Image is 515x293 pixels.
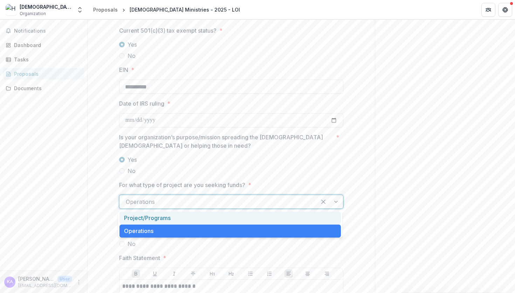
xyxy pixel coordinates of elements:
[119,99,164,108] p: Date of IRS ruling
[208,269,217,278] button: Heading 1
[119,181,245,189] p: For what type of project are you seeking funds?
[246,269,255,278] button: Bullet List
[132,269,140,278] button: Bold
[170,269,178,278] button: Italicize
[20,11,46,17] span: Organization
[14,56,79,63] div: Tasks
[14,85,79,92] div: Documents
[119,26,217,35] p: Current 501(c)(3) tax exempt status?
[119,133,333,150] p: Is your organization’s purpose/mission spreading the [DEMOGRAPHIC_DATA] [DEMOGRAPHIC_DATA] or hel...
[284,269,293,278] button: Align Left
[128,52,136,60] span: No
[3,25,84,36] button: Notifications
[303,269,312,278] button: Align Center
[57,276,72,282] p: User
[151,269,159,278] button: Underline
[3,68,84,80] a: Proposals
[128,167,136,175] span: No
[323,269,331,278] button: Align Right
[3,54,84,65] a: Tasks
[3,82,84,94] a: Documents
[7,280,13,284] div: Kayra Akpinar
[14,70,79,78] div: Proposals
[14,41,79,49] div: Dashboard
[498,3,512,17] button: Get Help
[318,196,329,207] div: Clear selected options
[119,225,341,238] div: Operations
[6,4,17,15] img: Hasat Church Ministries
[93,6,118,13] div: Proposals
[20,3,72,11] div: [DEMOGRAPHIC_DATA] Ministries
[75,278,83,286] button: More
[119,212,341,225] div: Project/Programs
[128,40,137,49] span: Yes
[18,282,72,289] p: [EMAIL_ADDRESS][DOMAIN_NAME]
[14,28,82,34] span: Notifications
[119,254,160,262] p: Faith Statement
[130,6,240,13] div: [DEMOGRAPHIC_DATA] Ministries - 2025 - LOI
[189,269,197,278] button: Strike
[119,66,128,74] p: EIN
[227,269,235,278] button: Heading 2
[3,39,84,51] a: Dashboard
[118,212,342,238] div: Select options list
[90,5,121,15] a: Proposals
[18,275,55,282] p: [PERSON_NAME]
[75,3,85,17] button: Open entity switcher
[128,240,136,248] span: No
[481,3,495,17] button: Partners
[90,5,243,15] nav: breadcrumb
[265,269,274,278] button: Ordered List
[128,155,137,164] span: Yes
